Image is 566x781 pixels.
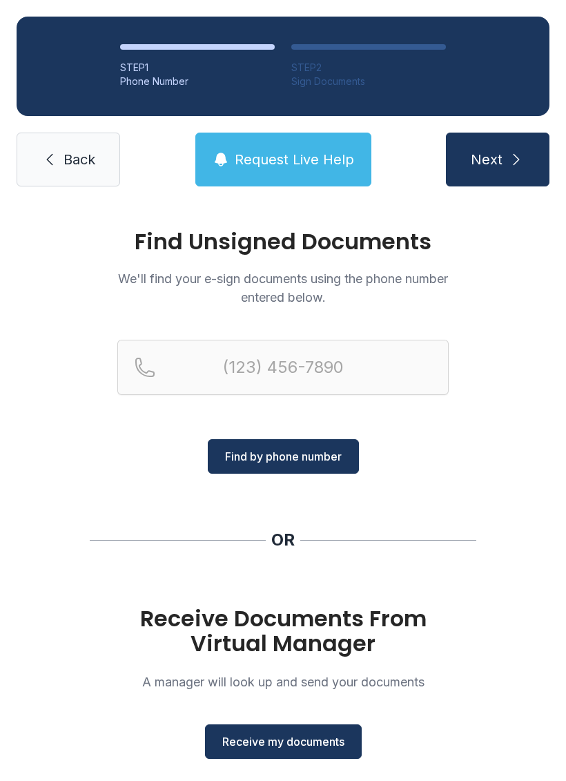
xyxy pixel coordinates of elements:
[235,150,354,169] span: Request Live Help
[471,150,502,169] span: Next
[117,606,449,656] h1: Receive Documents From Virtual Manager
[225,448,342,465] span: Find by phone number
[120,75,275,88] div: Phone Number
[291,61,446,75] div: STEP 2
[117,340,449,395] input: Reservation phone number
[117,231,449,253] h1: Find Unsigned Documents
[117,673,449,691] p: A manager will look up and send your documents
[64,150,95,169] span: Back
[271,529,295,551] div: OR
[120,61,275,75] div: STEP 1
[117,269,449,307] p: We'll find your e-sign documents using the phone number entered below.
[291,75,446,88] div: Sign Documents
[222,733,344,750] span: Receive my documents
